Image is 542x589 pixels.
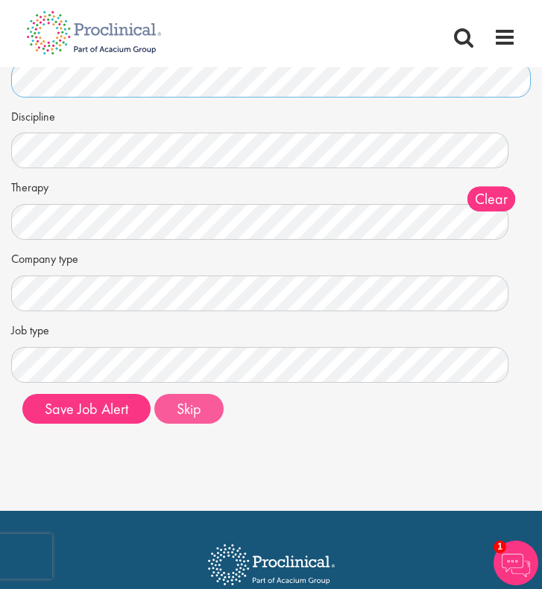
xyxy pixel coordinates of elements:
span: Clear [467,187,515,211]
label: Job type [11,322,49,340]
label: Company type [11,251,78,268]
span: 1 [494,541,506,553]
button: Save Job Alert [22,394,151,424]
img: Chatbot [494,541,538,585]
button: Skip [154,394,224,424]
label: Discipline [11,109,55,126]
label: Therapy [11,179,48,197]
